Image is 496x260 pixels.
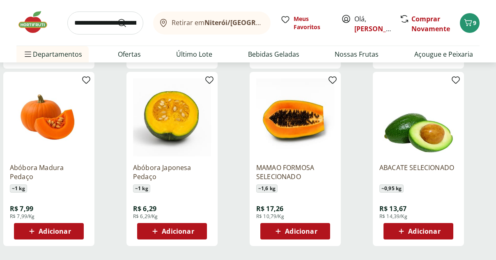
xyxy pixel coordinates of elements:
[23,44,33,64] button: Menu
[118,49,141,59] a: Ofertas
[379,78,457,156] img: ABACATE SELECIONADO
[10,204,33,213] span: R$ 7,99
[133,204,156,213] span: R$ 6,29
[133,78,211,156] img: Abóbora Japonesa Pedaço
[248,49,299,59] a: Bebidas Geladas
[133,213,158,220] span: R$ 6,29/Kg
[256,163,334,181] a: MAMAO FORMOSA SELECIONADO
[10,184,27,193] span: ~ 1 kg
[379,204,406,213] span: R$ 13,67
[153,12,271,35] button: Retirar emNiterói/[GEOGRAPHIC_DATA]
[379,184,404,193] span: ~ 0,95 kg
[379,213,407,220] span: R$ 14,39/Kg
[256,213,284,220] span: R$ 10,79/Kg
[23,44,82,64] span: Departamentos
[117,18,137,28] button: Submit Search
[10,163,88,181] a: Abóbora Madura Pedaço
[335,49,379,59] a: Nossas Frutas
[408,228,440,235] span: Adicionar
[285,228,317,235] span: Adicionar
[162,228,194,235] span: Adicionar
[176,49,212,59] a: Último Lote
[414,49,473,59] a: Açougue e Peixaria
[379,163,457,181] a: ABACATE SELECIONADO
[354,14,391,34] span: Olá,
[10,78,88,156] img: Abóbora Madura Pedaço
[204,18,298,27] b: Niterói/[GEOGRAPHIC_DATA]
[256,184,278,193] span: ~ 1,6 kg
[10,213,35,220] span: R$ 7,99/Kg
[383,223,453,239] button: Adicionar
[473,19,476,27] span: 9
[133,163,211,181] a: Abóbora Japonesa Pedaço
[172,19,262,26] span: Retirar em
[137,223,207,239] button: Adicionar
[460,13,480,33] button: Carrinho
[354,24,408,33] a: [PERSON_NAME]
[256,78,334,156] img: MAMAO FORMOSA SELECIONADO
[16,10,57,35] img: Hortifruti
[133,184,150,193] span: ~ 1 kg
[256,204,283,213] span: R$ 17,26
[67,12,143,35] input: search
[14,223,84,239] button: Adicionar
[294,15,331,31] span: Meus Favoritos
[39,228,71,235] span: Adicionar
[411,14,450,33] a: Comprar Novamente
[280,15,331,31] a: Meus Favoritos
[260,223,330,239] button: Adicionar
